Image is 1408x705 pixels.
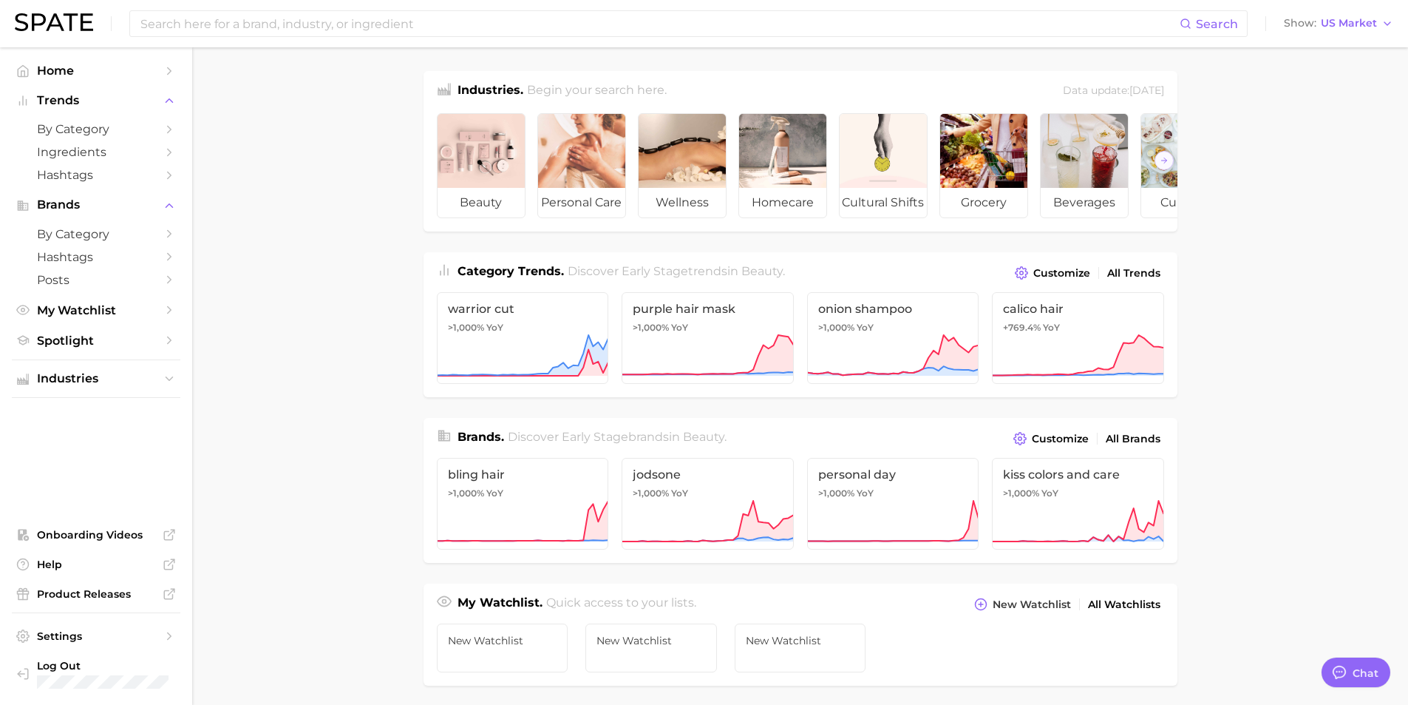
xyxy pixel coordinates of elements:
span: Home [37,64,155,78]
span: Spotlight [37,334,155,348]
span: YoY [1041,488,1058,499]
button: Scroll Right [1154,151,1174,170]
a: beauty [437,113,526,218]
a: purple hair mask>1,000% YoY [622,292,794,384]
button: New Watchlist [970,594,1074,615]
span: Hashtags [37,250,155,264]
span: personal care [538,188,625,217]
span: >1,000% [818,322,854,333]
span: YoY [486,488,503,499]
span: YoY [857,488,874,499]
a: onion shampoo>1,000% YoY [807,292,979,384]
span: YoY [1043,322,1060,334]
a: Posts [12,269,180,291]
span: Customize [1032,433,1089,445]
span: Settings [37,630,155,643]
span: My Watchlist [37,303,155,317]
span: cultural shifts [840,188,927,217]
span: US Market [1321,19,1377,27]
span: wellness [639,188,726,217]
span: purple hair mask [633,302,783,316]
span: beauty [741,264,783,278]
a: calico hair+769.4% YoY [992,292,1164,384]
a: Spotlight [12,329,180,352]
a: All Brands [1102,429,1164,449]
a: by Category [12,223,180,246]
span: Brands [37,198,155,212]
span: Discover Early Stage brands in . [508,430,727,444]
img: SPATE [15,13,93,31]
span: Show [1284,19,1316,27]
span: beverages [1041,188,1128,217]
h1: Industries. [458,81,523,101]
span: Hashtags [37,168,155,182]
span: Ingredients [37,145,155,159]
a: All Trends [1103,263,1164,283]
span: beauty [683,430,724,444]
a: Ingredients [12,141,180,163]
button: ShowUS Market [1280,14,1397,33]
span: YoY [486,322,503,334]
span: New Watchlist [746,635,855,647]
a: warrior cut>1,000% YoY [437,292,609,384]
a: Hashtags [12,163,180,186]
a: personal care [537,113,626,218]
span: >1,000% [633,322,669,333]
a: New Watchlist [585,624,717,672]
a: All Watchlists [1084,595,1164,615]
a: Product Releases [12,583,180,605]
a: New Watchlist [735,624,866,672]
span: >1,000% [448,488,484,499]
span: calico hair [1003,302,1153,316]
button: Brands [12,194,180,216]
h1: My Watchlist. [458,594,543,615]
a: Home [12,59,180,82]
span: >1,000% [1003,488,1039,499]
span: Customize [1033,267,1090,280]
a: beverages [1040,113,1129,218]
a: by Category [12,118,180,141]
a: culinary [1140,113,1229,218]
span: New Watchlist [993,598,1071,611]
span: culinary [1141,188,1228,217]
h2: Quick access to your lists. [546,594,696,615]
span: onion shampoo [818,302,968,316]
span: warrior cut [448,302,598,316]
a: Help [12,553,180,576]
a: cultural shifts [839,113,928,218]
a: Settings [12,625,180,647]
a: My Watchlist [12,299,180,322]
a: personal day>1,000% YoY [807,458,979,550]
span: All Trends [1107,267,1160,280]
a: Hashtags [12,246,180,269]
span: YoY [671,322,688,334]
span: All Watchlists [1088,598,1160,611]
span: Category Trends . [458,264,564,278]
a: Log out. Currently logged in with e-mail Michelle.Cassell@clorox.com. [12,655,180,693]
span: Trends [37,94,155,107]
span: New Watchlist [596,635,706,647]
span: Discover Early Stage trends in . [568,264,785,278]
span: beauty [438,188,525,217]
span: >1,000% [448,322,484,333]
div: Data update: [DATE] [1063,81,1164,101]
span: >1,000% [633,488,669,499]
span: Log Out [37,659,184,672]
span: +769.4% [1003,322,1041,333]
span: bling hair [448,468,598,482]
a: kiss colors and care>1,000% YoY [992,458,1164,550]
h2: Begin your search here. [527,81,667,101]
span: Search [1196,17,1238,31]
span: Product Releases [37,587,155,601]
button: Customize [1010,428,1092,449]
button: Customize [1011,263,1093,283]
input: Search here for a brand, industry, or ingredient [139,11,1180,36]
span: All Brands [1106,433,1160,445]
a: Onboarding Videos [12,524,180,546]
a: New Watchlist [437,624,568,672]
span: grocery [940,188,1027,217]
span: New Watchlist [448,635,557,647]
button: Industries [12,368,180,390]
span: >1,000% [818,488,854,499]
a: bling hair>1,000% YoY [437,458,609,550]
